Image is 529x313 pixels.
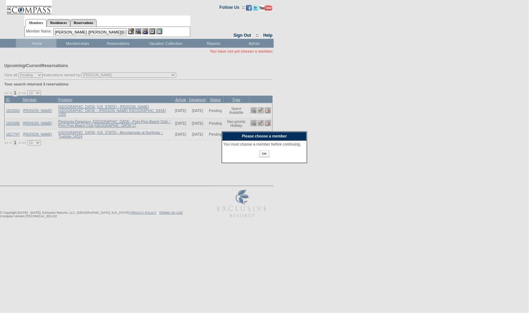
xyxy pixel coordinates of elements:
[70,19,97,26] a: Reservations
[142,28,148,34] img: Impersonate
[246,5,252,11] img: Become our fan on Facebook
[233,33,251,38] a: Sign Out
[47,19,70,26] a: Residences
[246,7,252,11] a: Become our fan on Facebook
[253,7,258,11] a: Follow us on Twitter
[253,5,258,11] img: Follow us on Twitter
[260,7,272,11] a: Subscribe to our YouTube Channel
[224,142,305,146] div: You must choose a member before continuing.
[263,33,273,38] a: Help
[256,33,259,38] span: ::
[25,19,47,27] a: Members
[149,28,155,34] img: Reservations
[26,28,53,34] div: Member Name:
[260,150,269,157] input: OK
[135,28,141,34] img: View
[260,5,272,11] img: Subscribe to our YouTube Channel
[128,28,134,34] img: b_edit.gif
[156,28,162,34] img: b_calculator.gif
[222,132,307,141] div: Please choose a member
[220,4,245,13] td: Follow Us ::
